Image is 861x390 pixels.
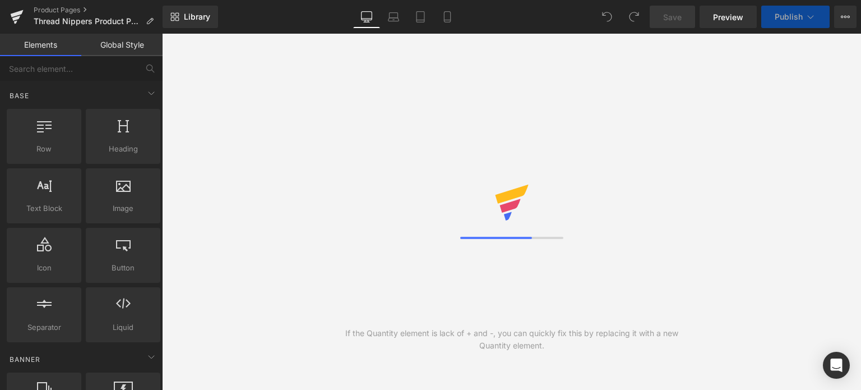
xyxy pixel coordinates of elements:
a: Desktop [353,6,380,28]
span: Image [89,203,157,214]
button: Publish [761,6,830,28]
span: Publish [775,12,803,21]
a: Laptop [380,6,407,28]
span: Row [10,143,78,155]
span: Heading [89,143,157,155]
span: Thread Nippers Product Page Final 1 [34,17,141,26]
a: Tablet [407,6,434,28]
span: Button [89,262,157,274]
span: Separator [10,322,78,333]
span: Save [663,11,682,23]
div: Open Intercom Messenger [823,352,850,379]
span: Library [184,12,210,22]
a: New Library [163,6,218,28]
button: Undo [596,6,618,28]
a: Mobile [434,6,461,28]
button: Redo [623,6,645,28]
a: Product Pages [34,6,163,15]
div: If the Quantity element is lack of + and -, you can quickly fix this by replacing it with a new Q... [337,327,687,352]
button: More [834,6,857,28]
span: Icon [10,262,78,274]
span: Banner [8,354,41,365]
span: Preview [713,11,743,23]
a: Preview [700,6,757,28]
a: Global Style [81,34,163,56]
span: Base [8,90,30,101]
span: Text Block [10,203,78,214]
span: Liquid [89,322,157,333]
